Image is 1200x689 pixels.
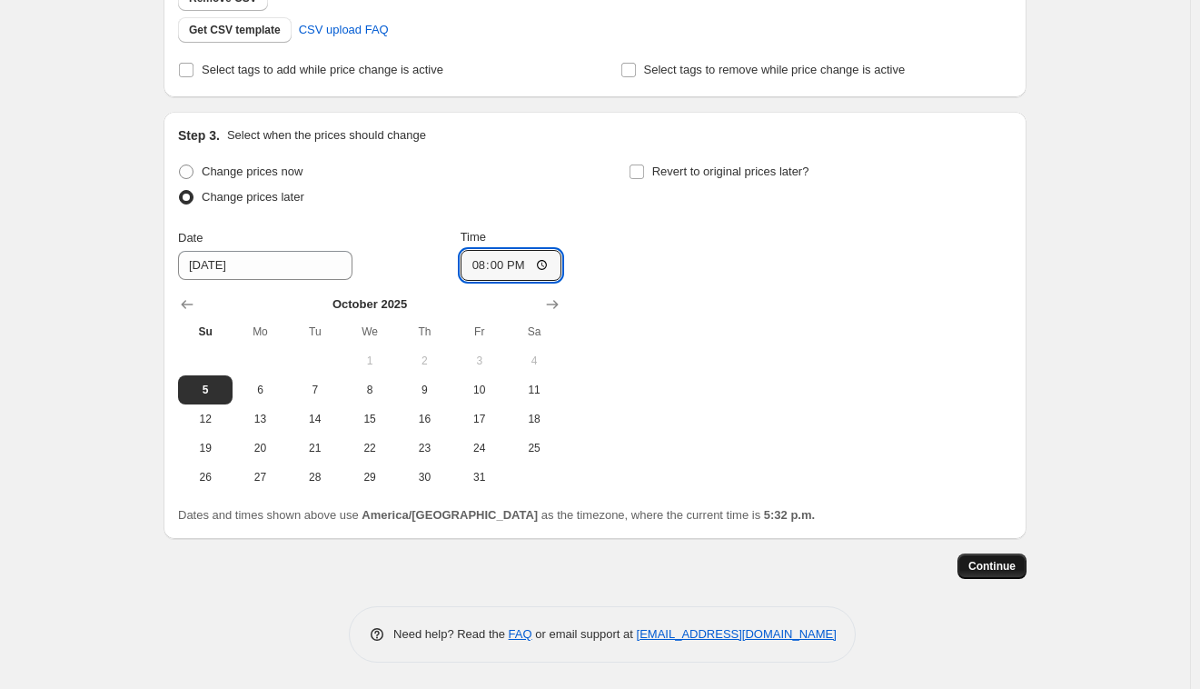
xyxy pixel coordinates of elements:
th: Saturday [507,317,561,346]
button: Wednesday October 1 2025 [342,346,397,375]
button: Monday October 13 2025 [233,404,287,434]
b: 5:32 p.m. [764,508,815,522]
span: 10 [460,383,500,397]
span: 12 [185,412,225,426]
span: 18 [514,412,554,426]
span: Revert to original prices later? [652,165,809,178]
button: Thursday October 23 2025 [397,434,451,463]
button: Tuesday October 7 2025 [288,375,342,404]
button: Tuesday October 28 2025 [288,463,342,492]
span: 24 [460,441,500,455]
span: 26 [185,470,225,484]
span: Dates and times shown above use as the timezone, where the current time is [178,508,815,522]
span: 8 [350,383,390,397]
span: 30 [404,470,444,484]
button: Friday October 10 2025 [452,375,507,404]
button: Wednesday October 8 2025 [342,375,397,404]
button: Wednesday October 29 2025 [342,463,397,492]
a: [EMAIL_ADDRESS][DOMAIN_NAME] [637,627,837,641]
button: Wednesday October 22 2025 [342,434,397,463]
span: Need help? Read the [393,627,509,641]
button: Saturday October 11 2025 [507,375,561,404]
button: Tuesday October 14 2025 [288,404,342,434]
span: We [350,325,390,339]
button: Today Sunday October 5 2025 [178,375,233,404]
span: 6 [240,383,280,397]
b: America/[GEOGRAPHIC_DATA] [362,508,538,522]
span: Get CSV template [189,23,281,37]
a: CSV upload FAQ [288,15,400,45]
button: Continue [957,554,1026,579]
span: Fr [460,325,500,339]
span: 22 [350,441,390,455]
span: Mo [240,325,280,339]
span: CSV upload FAQ [299,21,389,39]
button: Thursday October 2 2025 [397,346,451,375]
h2: Step 3. [178,126,220,145]
th: Sunday [178,317,233,346]
span: Continue [968,559,1016,574]
span: 9 [404,383,444,397]
span: Select tags to add while price change is active [202,63,443,76]
span: 19 [185,441,225,455]
button: Monday October 6 2025 [233,375,287,404]
p: Select when the prices should change [227,126,426,145]
span: 7 [295,383,335,397]
button: Saturday October 4 2025 [507,346,561,375]
span: 17 [460,412,500,426]
button: Thursday October 30 2025 [397,463,451,492]
span: 21 [295,441,335,455]
th: Tuesday [288,317,342,346]
button: Friday October 3 2025 [452,346,507,375]
span: Change prices now [202,165,302,178]
span: 11 [514,383,554,397]
span: Date [178,231,203,245]
span: 25 [514,441,554,455]
span: 27 [240,470,280,484]
span: Time [461,230,486,244]
span: 5 [185,383,225,397]
button: Thursday October 9 2025 [397,375,451,404]
span: Su [185,325,225,339]
span: 4 [514,354,554,368]
button: Friday October 31 2025 [452,463,507,492]
button: Tuesday October 21 2025 [288,434,342,463]
button: Sunday October 19 2025 [178,434,233,463]
button: Wednesday October 15 2025 [342,404,397,434]
span: 20 [240,441,280,455]
button: Friday October 17 2025 [452,404,507,434]
button: Saturday October 25 2025 [507,434,561,463]
button: Show next month, November 2025 [540,292,565,317]
span: 16 [404,412,444,426]
span: 13 [240,412,280,426]
span: 1 [350,354,390,368]
button: Saturday October 18 2025 [507,404,561,434]
button: Monday October 27 2025 [233,463,287,492]
button: Thursday October 16 2025 [397,404,451,434]
a: FAQ [509,627,532,641]
span: Change prices later [202,190,304,204]
span: 3 [460,354,500,368]
input: 12:00 [461,250,562,281]
span: 31 [460,470,500,484]
button: Show previous month, September 2025 [174,292,200,317]
th: Monday [233,317,287,346]
button: Monday October 20 2025 [233,434,287,463]
button: Sunday October 26 2025 [178,463,233,492]
span: 15 [350,412,390,426]
th: Friday [452,317,507,346]
th: Wednesday [342,317,397,346]
span: Tu [295,325,335,339]
span: 29 [350,470,390,484]
span: 2 [404,354,444,368]
button: Sunday October 12 2025 [178,404,233,434]
span: Sa [514,325,554,339]
span: 14 [295,412,335,426]
span: 28 [295,470,335,484]
th: Thursday [397,317,451,346]
button: Friday October 24 2025 [452,434,507,463]
span: Select tags to remove while price change is active [644,63,906,76]
span: Th [404,325,444,339]
span: 23 [404,441,444,455]
input: 10/5/2025 [178,251,352,280]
